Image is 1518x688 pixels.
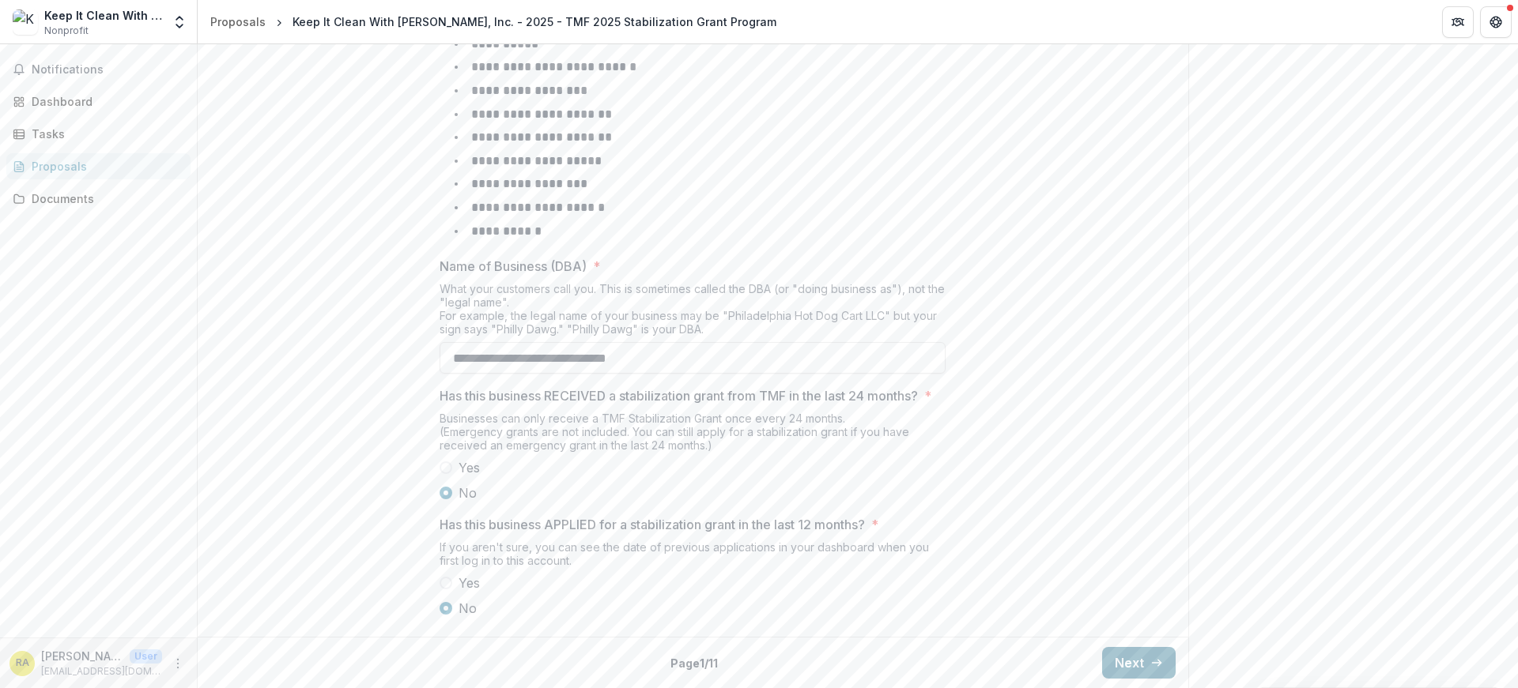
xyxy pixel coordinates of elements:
[6,121,191,147] a: Tasks
[440,386,918,405] p: Has this business RECEIVED a stabilization grant from TMF in the last 24 months?
[204,10,783,33] nav: breadcrumb
[44,7,162,24] div: Keep It Clean With [PERSON_NAME], Inc.
[440,515,865,534] p: Has this business APPLIED for a stabilization grant in the last 12 months?
[1480,6,1512,38] button: Get Help
[459,483,477,502] span: No
[1102,647,1176,679] button: Next
[16,658,29,668] div: Raylene Arko
[440,282,946,342] div: What your customers call you. This is sometimes called the DBA (or "doing business as"), not the ...
[44,24,89,38] span: Nonprofit
[168,654,187,673] button: More
[32,93,178,110] div: Dashboard
[6,153,191,179] a: Proposals
[293,13,776,30] div: Keep It Clean With [PERSON_NAME], Inc. - 2025 - TMF 2025 Stabilization Grant Program
[32,126,178,142] div: Tasks
[168,6,191,38] button: Open entity switcher
[670,655,718,671] p: Page 1 / 11
[32,63,184,77] span: Notifications
[1442,6,1474,38] button: Partners
[440,412,946,458] div: Businesses can only receive a TMF Stabilization Grant once every 24 months. (Emergency grants are...
[210,13,266,30] div: Proposals
[41,648,123,664] p: [PERSON_NAME]
[459,573,480,592] span: Yes
[130,649,162,664] p: User
[459,458,480,477] span: Yes
[459,599,477,618] span: No
[32,190,178,207] div: Documents
[6,186,191,212] a: Documents
[204,10,272,33] a: Proposals
[13,9,38,35] img: Keep It Clean With Raylene, Inc.
[41,664,162,679] p: [EMAIL_ADDRESS][DOMAIN_NAME]
[6,88,191,115] a: Dashboard
[32,158,178,175] div: Proposals
[440,540,946,573] div: If you aren't sure, you can see the date of previous applications in your dashboard when you firs...
[440,257,587,276] p: Name of Business (DBA)
[6,57,191,82] button: Notifications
